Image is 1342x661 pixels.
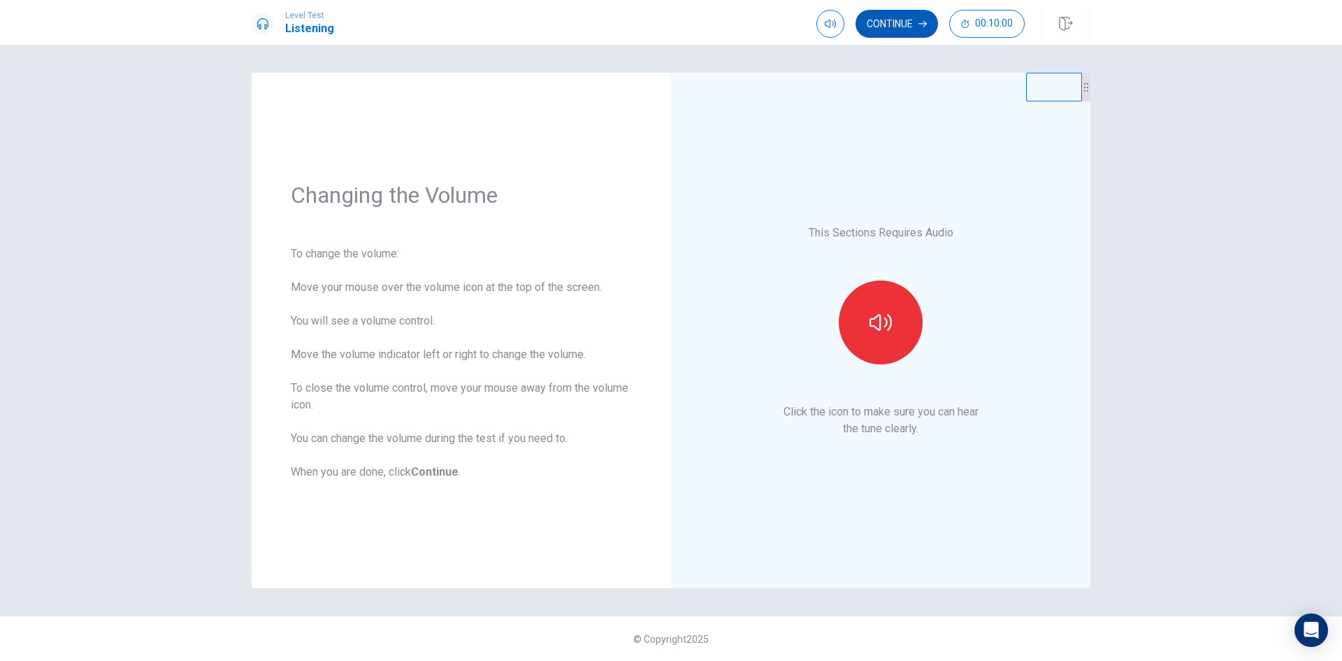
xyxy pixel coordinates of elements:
div: Open Intercom Messenger [1294,613,1328,647]
button: 00:10:00 [949,10,1025,38]
button: Continue [856,10,938,38]
span: Level Test [285,10,334,20]
h1: Listening [285,20,334,37]
div: To change the volume: Move your mouse over the volume icon at the top of the screen. You will see... [291,246,632,481]
b: Continue [411,465,459,478]
h1: Changing the Volume [291,181,632,209]
span: © Copyright 2025 [633,634,709,645]
p: This Sections Requires Audio [809,225,953,241]
span: 00:10:00 [975,18,1013,29]
p: Click the icon to make sure you can hear the tune clearly. [784,404,979,437]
